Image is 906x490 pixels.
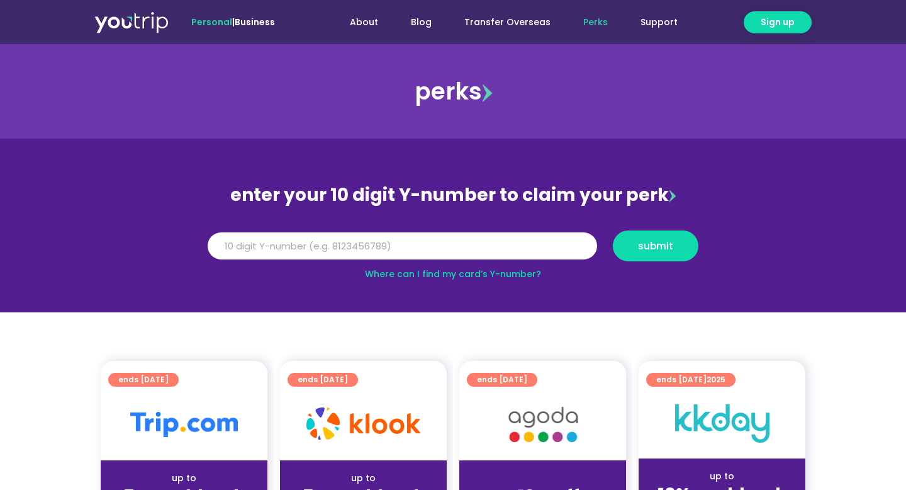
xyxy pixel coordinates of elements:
a: Perks [567,11,624,34]
span: up to [531,472,554,484]
span: ends [DATE] [477,373,527,387]
div: enter your 10 digit Y-number to claim your perk [201,179,705,212]
a: ends [DATE] [467,373,537,387]
div: up to [290,472,437,485]
button: submit [613,231,698,261]
span: submit [638,241,673,251]
a: ends [DATE]2025 [646,373,735,387]
a: Where can I find my card’s Y-number? [365,268,541,280]
input: 10 digit Y-number (e.g. 8123456789) [208,232,597,260]
span: 2025 [707,374,725,385]
a: Transfer Overseas [448,11,567,34]
span: Sign up [761,16,795,29]
div: up to [649,470,795,483]
span: Personal [191,16,232,28]
a: ends [DATE] [288,373,358,387]
a: Business [235,16,275,28]
a: ends [DATE] [108,373,179,387]
a: Blog [394,11,448,34]
div: up to [111,472,257,485]
a: Sign up [744,11,812,33]
span: ends [DATE] [118,373,169,387]
a: Support [624,11,694,34]
a: About [333,11,394,34]
span: | [191,16,275,28]
span: ends [DATE] [298,373,348,387]
span: ends [DATE] [656,373,725,387]
form: Y Number [208,231,698,271]
nav: Menu [309,11,694,34]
